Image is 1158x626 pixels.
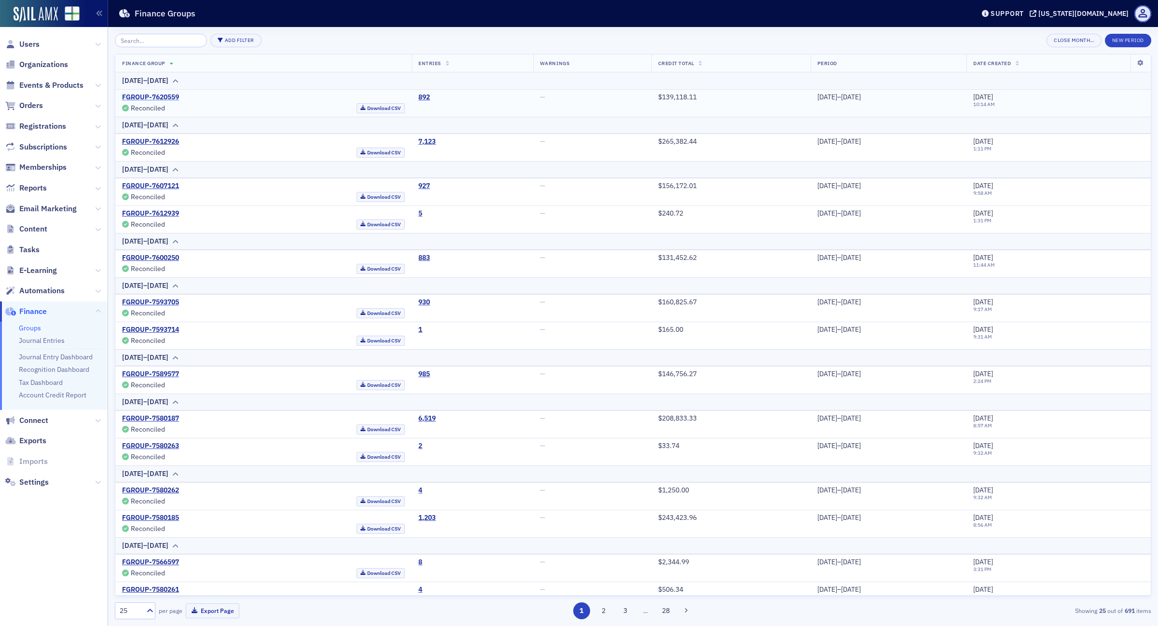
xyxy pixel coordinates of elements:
[357,568,405,578] a: Download CSV
[540,414,545,422] span: —
[14,7,58,22] a: SailAMX
[5,183,47,193] a: Reports
[418,558,422,567] a: 8
[973,414,993,422] span: [DATE]
[122,164,168,175] div: [DATE]–[DATE]
[418,326,422,334] a: 1
[19,456,48,467] span: Imports
[122,209,179,218] a: FGROUP-7612939
[418,486,422,495] a: 4
[357,103,405,113] a: Download CSV
[973,369,993,378] span: [DATE]
[540,369,545,378] span: —
[131,150,165,155] div: Reconciled
[19,204,77,214] span: Email Marketing
[1097,606,1107,615] strong: 25
[19,183,47,193] span: Reports
[418,137,436,146] a: 7,123
[658,513,697,522] span: $243,423.96
[540,558,545,566] span: —
[122,326,179,334] a: FGROUP-7593714
[418,209,422,218] div: 5
[5,477,49,488] a: Settings
[131,266,165,272] div: Reconciled
[418,370,430,379] a: 985
[973,449,992,456] time: 9:32 AM
[418,514,436,522] a: 1,203
[19,324,41,332] a: Groups
[973,566,992,572] time: 3:31 PM
[817,137,960,146] div: [DATE]–[DATE]
[131,499,165,504] div: Reconciled
[131,194,165,200] div: Reconciled
[5,39,40,50] a: Users
[122,585,179,594] a: FGROUP-7580261
[131,106,165,111] div: Reconciled
[122,353,168,363] div: [DATE]–[DATE]
[817,254,960,262] div: [DATE]–[DATE]
[973,298,993,306] span: [DATE]
[973,137,993,146] span: [DATE]
[5,286,65,296] a: Automations
[5,306,47,317] a: Finance
[122,486,179,495] a: FGROUP-7580262
[817,298,960,307] div: [DATE]–[DATE]
[817,182,960,191] div: [DATE]–[DATE]
[122,60,165,67] span: Finance Group
[19,336,65,345] a: Journal Entries
[1030,10,1132,17] button: [US_STATE][DOMAIN_NAME]
[19,224,47,234] span: Content
[973,422,992,429] time: 8:57 AM
[1123,606,1136,615] strong: 691
[19,286,65,296] span: Automations
[817,442,960,450] div: [DATE]–[DATE]
[122,76,168,86] div: [DATE]–[DATE]
[973,486,993,494] span: [DATE]
[973,521,992,528] time: 8:56 AM
[418,298,430,307] a: 930
[19,121,66,132] span: Registrations
[418,585,422,594] a: 4
[210,34,262,47] button: Add Filter
[540,325,545,334] span: —
[540,137,545,146] span: —
[658,253,697,262] span: $131,452.62
[131,454,165,460] div: Reconciled
[817,60,837,67] span: Period
[639,606,652,615] span: …
[1047,34,1101,47] button: Close Month…
[357,192,405,202] a: Download CSV
[159,606,182,615] label: per page
[19,265,57,276] span: E-Learning
[5,121,66,132] a: Registrations
[122,137,179,146] a: FGROUP-7612926
[19,162,67,173] span: Memberships
[5,415,48,426] a: Connect
[19,435,46,446] span: Exports
[19,477,49,488] span: Settings
[973,253,993,262] span: [DATE]
[540,253,545,262] span: —
[131,311,165,316] div: Reconciled
[5,142,67,152] a: Subscriptions
[817,558,960,567] div: [DATE]–[DATE]
[418,93,430,102] a: 892
[1038,9,1129,18] div: [US_STATE][DOMAIN_NAME]
[19,142,67,152] span: Subscriptions
[973,145,992,152] time: 1:11 PM
[658,209,683,218] span: $240.72
[131,571,165,576] div: Reconciled
[973,217,992,224] time: 1:31 PM
[418,60,441,67] span: Entries
[122,370,179,379] a: FGROUP-7589577
[973,333,992,340] time: 9:31 AM
[658,298,697,306] span: $160,825.67
[186,603,239,618] button: Export Page
[5,456,48,467] a: Imports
